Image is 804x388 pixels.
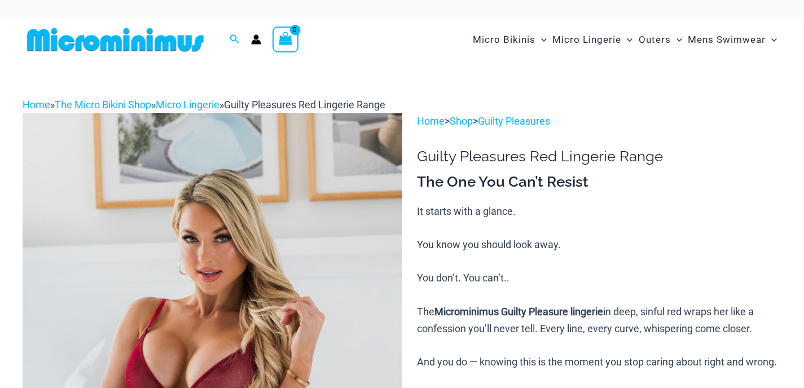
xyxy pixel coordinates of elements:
[417,148,781,165] h1: Guilty Pleasures Red Lingerie Range
[23,27,208,52] img: MM SHOP LOGO FLAT
[671,25,682,54] span: Menu Toggle
[639,25,671,54] span: Outers
[417,113,781,130] p: > >
[473,25,535,54] span: Micro Bikinis
[251,34,261,45] a: Account icon link
[156,99,219,111] a: Micro Lingerie
[434,306,603,318] b: Microminimus Guilty Pleasure lingerie
[550,23,635,57] a: Micro LingerieMenu ToggleMenu Toggle
[478,115,550,127] a: Guilty Pleasures
[685,23,780,57] a: Mens SwimwearMenu ToggleMenu Toggle
[636,23,685,57] a: OutersMenu ToggleMenu Toggle
[417,173,781,192] h3: The One You Can’t Resist
[230,33,240,47] a: Search icon link
[468,21,781,59] nav: Site Navigation
[552,25,621,54] span: Micro Lingerie
[688,25,766,54] span: Mens Swimwear
[621,25,632,54] span: Menu Toggle
[224,99,385,111] span: Guilty Pleasures Red Lingerie Range
[766,25,777,54] span: Menu Toggle
[535,25,547,54] span: Menu Toggle
[417,115,445,127] a: Home
[450,115,473,127] a: Shop
[23,99,50,111] a: Home
[470,23,550,57] a: Micro BikinisMenu ToggleMenu Toggle
[55,99,151,111] a: The Micro Bikini Shop
[273,27,298,52] a: View Shopping Cart, empty
[23,99,385,111] span: » » »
